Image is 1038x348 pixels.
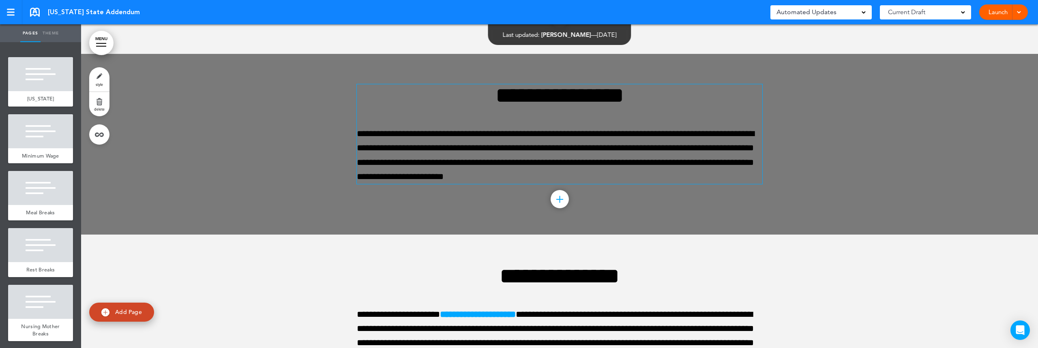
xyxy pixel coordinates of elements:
[26,209,55,216] span: Meal Breaks
[8,205,73,220] a: Meal Breaks
[985,4,1011,20] a: Launch
[115,308,142,316] span: Add Page
[26,266,55,273] span: Rest Breaks
[21,323,60,337] span: Nursing Mother Breaks
[8,148,73,164] a: Minimum Wage
[48,8,140,17] span: [US_STATE] State Addendum
[1010,320,1030,340] div: Open Intercom Messenger
[89,92,109,116] a: delete
[503,32,617,38] div: —
[503,31,540,38] span: Last updated:
[20,24,41,42] a: Pages
[541,31,591,38] span: [PERSON_NAME]
[89,303,154,322] a: Add Page
[89,31,114,55] a: MENU
[89,67,109,92] a: style
[22,152,59,159] span: Minimum Wage
[101,308,109,316] img: add.svg
[8,91,73,107] a: [US_STATE]
[776,6,836,18] span: Automated Updates
[8,319,73,341] a: Nursing Mother Breaks
[597,31,617,38] span: [DATE]
[41,24,61,42] a: Theme
[27,95,54,102] span: [US_STATE]
[94,107,105,111] span: delete
[8,262,73,278] a: Rest Breaks
[888,6,925,18] span: Current Draft
[96,82,103,87] span: style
